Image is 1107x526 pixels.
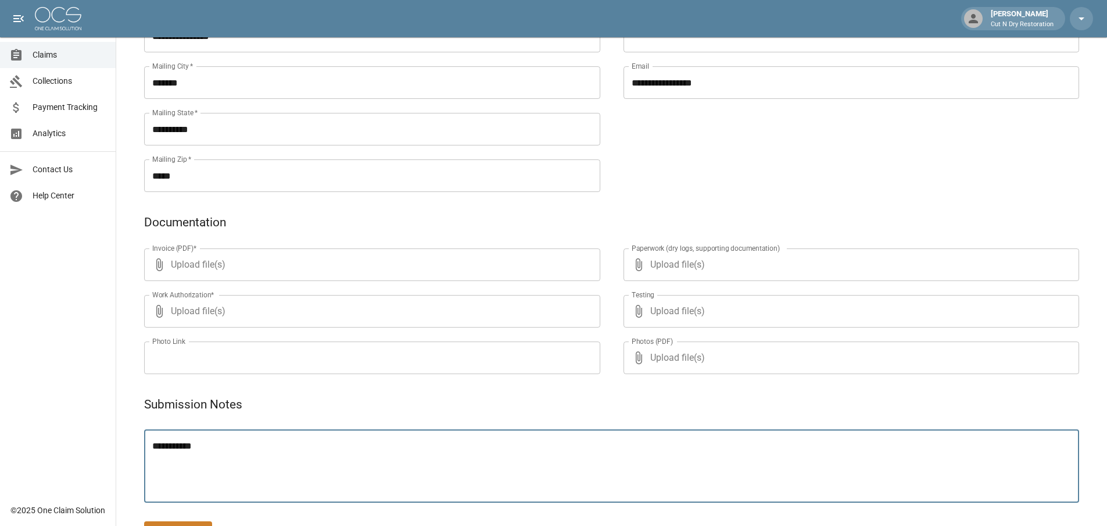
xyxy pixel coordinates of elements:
[35,7,81,30] img: ocs-logo-white-transparent.png
[152,154,192,164] label: Mailing Zip
[33,127,106,140] span: Analytics
[7,7,30,30] button: open drawer
[152,336,185,346] label: Photo Link
[632,61,649,71] label: Email
[171,295,569,328] span: Upload file(s)
[33,190,106,202] span: Help Center
[650,342,1048,374] span: Upload file(s)
[171,248,569,281] span: Upload file(s)
[986,8,1058,29] div: [PERSON_NAME]
[632,290,654,300] label: Testing
[152,61,194,71] label: Mailing City
[632,336,673,346] label: Photos (PDF)
[33,49,106,61] span: Claims
[33,101,106,113] span: Payment Tracking
[152,108,198,118] label: Mailing State
[650,295,1048,328] span: Upload file(s)
[152,243,197,253] label: Invoice (PDF)*
[33,164,106,176] span: Contact Us
[10,504,105,516] div: © 2025 One Claim Solution
[152,290,214,300] label: Work Authorization*
[991,20,1054,30] p: Cut N Dry Restoration
[632,243,780,253] label: Paperwork (dry logs, supporting documentation)
[650,248,1048,281] span: Upload file(s)
[33,75,106,87] span: Collections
